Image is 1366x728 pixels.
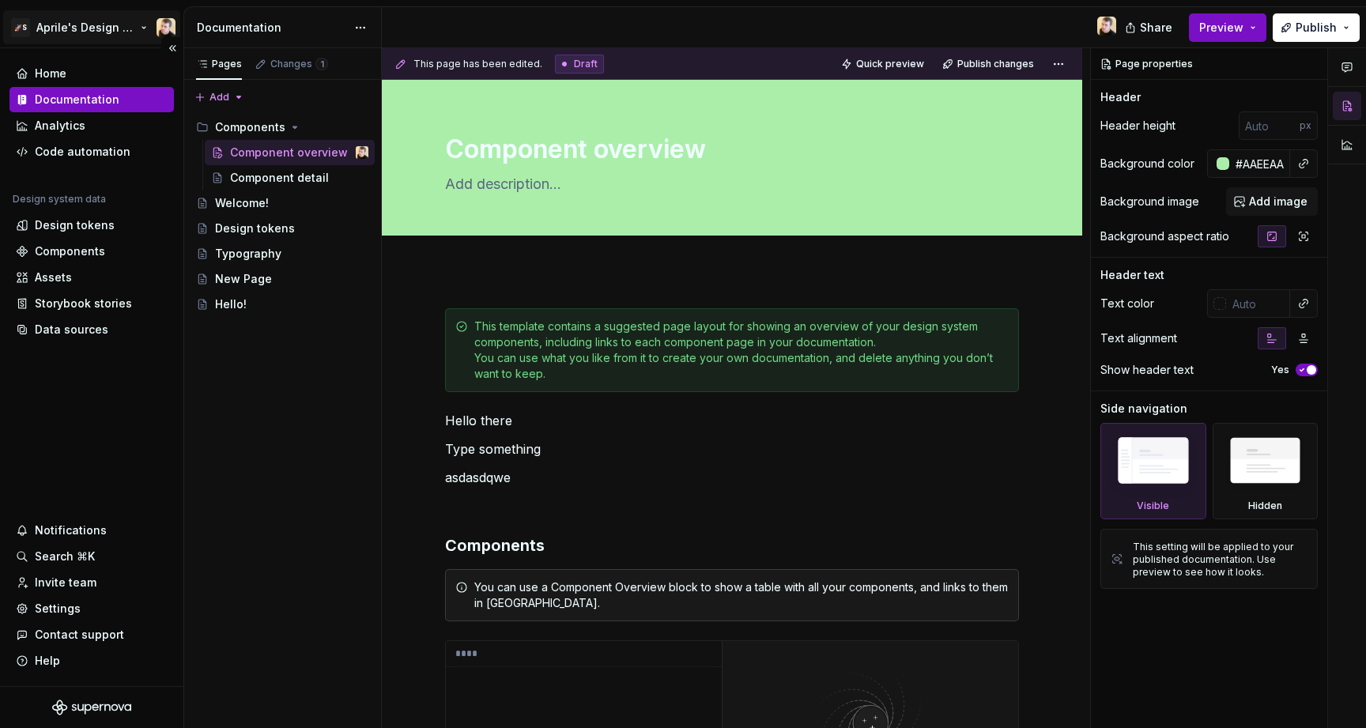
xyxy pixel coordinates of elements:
[161,37,183,59] button: Collapse sidebar
[196,58,242,70] div: Pages
[1133,541,1308,579] div: This setting will be applied to your published documentation. Use preview to see how it looks.
[209,91,229,104] span: Add
[445,468,1019,487] p: asdasdqwe
[1239,111,1300,140] input: Auto
[1100,296,1154,311] div: Text color
[1248,500,1282,512] div: Hidden
[13,193,106,206] div: Design system data
[1100,194,1199,209] div: Background image
[9,570,174,595] a: Invite team
[215,195,269,211] div: Welcome!
[215,119,285,135] div: Components
[9,622,174,647] button: Contact support
[197,20,346,36] div: Documentation
[574,58,598,70] span: Draft
[270,58,328,70] div: Changes
[1300,119,1311,132] p: px
[1137,500,1169,512] div: Visible
[856,58,924,70] span: Quick preview
[11,18,30,37] div: 🚀S
[9,518,174,543] button: Notifications
[1249,194,1308,209] span: Add image
[215,246,281,262] div: Typography
[1199,20,1243,36] span: Preview
[9,87,174,112] a: Documentation
[190,266,375,292] a: New Page
[1100,228,1229,244] div: Background aspect ratio
[36,20,138,36] div: Aprile's Design System
[205,140,375,165] a: Component overviewJan Poisl
[35,118,85,134] div: Analytics
[1117,13,1183,42] button: Share
[215,296,247,312] div: Hello!
[35,322,108,338] div: Data sources
[3,10,180,44] button: 🚀SAprile's Design SystemJan Poisl
[52,700,131,715] svg: Supernova Logo
[1097,17,1116,36] img: Jan Poisl
[9,317,174,342] a: Data sources
[35,522,107,538] div: Notifications
[35,601,81,617] div: Settings
[35,653,60,669] div: Help
[1100,89,1141,105] div: Header
[442,130,1016,168] textarea: Component overview
[35,66,66,81] div: Home
[35,575,96,590] div: Invite team
[1229,149,1290,178] input: Auto
[230,170,329,186] div: Component detail
[35,144,130,160] div: Code automation
[1273,13,1360,42] button: Publish
[356,146,368,159] img: Jan Poisl
[35,627,124,643] div: Contact support
[445,411,1019,430] p: Hello there
[315,58,328,70] span: 1
[1100,401,1187,417] div: Side navigation
[1226,187,1318,216] button: Add image
[938,53,1041,75] button: Publish changes
[190,216,375,241] a: Design tokens
[1213,423,1319,519] div: Hidden
[1296,20,1337,36] span: Publish
[445,439,1019,458] p: Type something
[215,221,295,236] div: Design tokens
[1100,118,1175,134] div: Header height
[35,217,115,233] div: Design tokens
[9,61,174,86] a: Home
[957,58,1034,70] span: Publish changes
[9,213,174,238] a: Design tokens
[9,239,174,264] a: Components
[474,319,1009,382] div: This template contains a suggested page layout for showing an overview of your design system comp...
[230,145,348,160] div: Component overview
[157,18,175,37] img: Jan Poisl
[9,596,174,621] a: Settings
[1100,267,1164,283] div: Header text
[1140,20,1172,36] span: Share
[190,115,375,317] div: Page tree
[35,243,105,259] div: Components
[1226,289,1290,318] input: Auto
[190,241,375,266] a: Typography
[190,190,375,216] a: Welcome!
[205,165,375,190] a: Component detail
[9,648,174,673] button: Help
[836,53,931,75] button: Quick preview
[1100,423,1206,519] div: Visible
[474,579,1009,611] div: You can use a Component Overview block to show a table with all your components, and links to the...
[190,86,249,108] button: Add
[215,271,272,287] div: New Page
[35,92,119,108] div: Documentation
[413,58,542,70] span: This page has been edited.
[9,113,174,138] a: Analytics
[190,292,375,317] a: Hello!
[445,534,1019,556] h3: Components
[9,291,174,316] a: Storybook stories
[1100,330,1177,346] div: Text alignment
[35,296,132,311] div: Storybook stories
[35,270,72,285] div: Assets
[1100,156,1194,172] div: Background color
[9,265,174,290] a: Assets
[35,549,95,564] div: Search ⌘K
[9,139,174,164] a: Code automation
[1271,364,1289,376] label: Yes
[1189,13,1266,42] button: Preview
